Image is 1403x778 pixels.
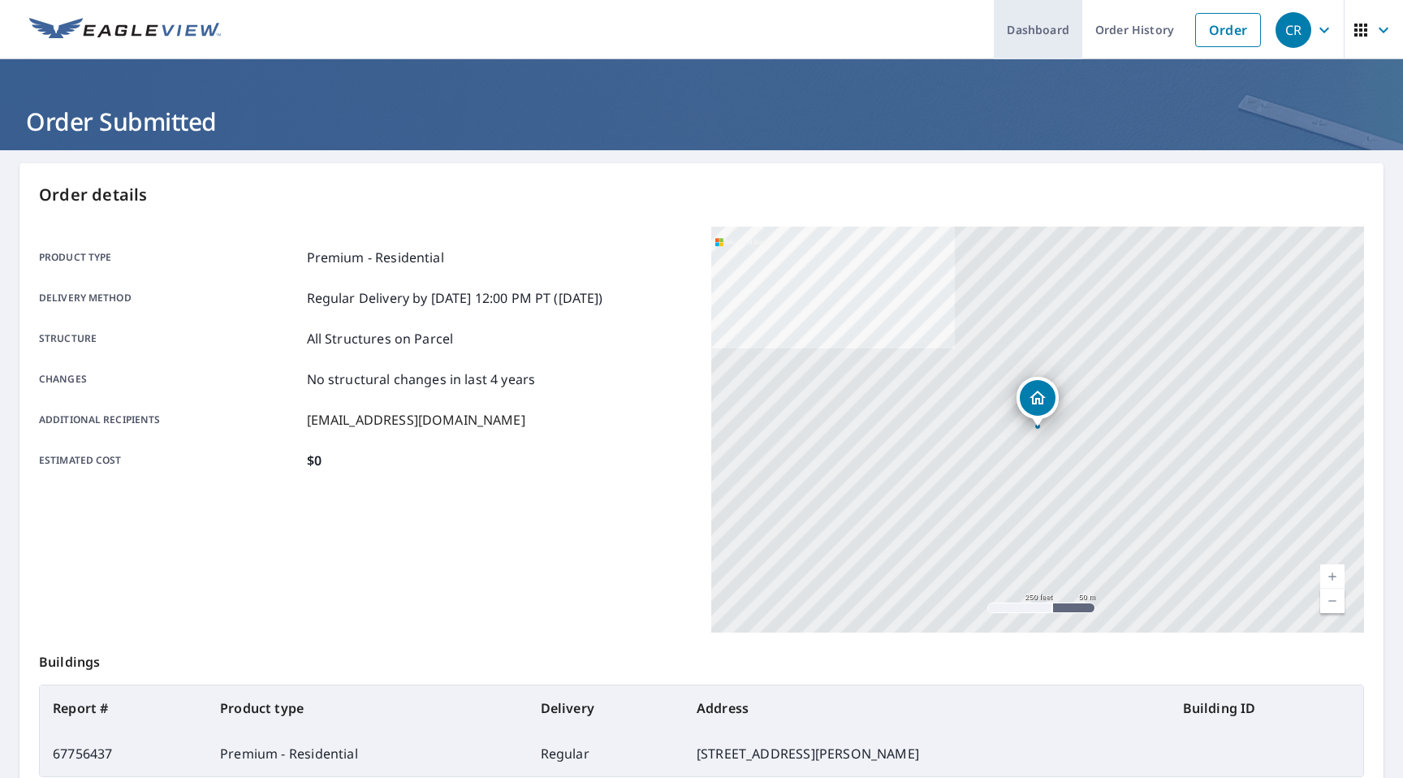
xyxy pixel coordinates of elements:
[307,451,322,470] p: $0
[1017,377,1059,427] div: Dropped pin, building 1, Residential property, 1819 Drakestone Ave Nichols Hills, OK 73120
[1320,589,1345,613] a: Current Level 17, Zoom Out
[39,633,1364,685] p: Buildings
[39,410,300,430] p: Additional recipients
[40,685,207,731] th: Report #
[39,183,1364,207] p: Order details
[39,329,300,348] p: Structure
[1170,685,1363,731] th: Building ID
[528,685,684,731] th: Delivery
[1320,564,1345,589] a: Current Level 17, Zoom In
[528,731,684,776] td: Regular
[684,685,1170,731] th: Address
[39,451,300,470] p: Estimated cost
[39,288,300,308] p: Delivery method
[207,731,527,776] td: Premium - Residential
[39,370,300,389] p: Changes
[19,105,1384,138] h1: Order Submitted
[307,248,444,267] p: Premium - Residential
[207,685,527,731] th: Product type
[307,370,536,389] p: No structural changes in last 4 years
[29,18,221,42] img: EV Logo
[307,329,454,348] p: All Structures on Parcel
[307,410,525,430] p: [EMAIL_ADDRESS][DOMAIN_NAME]
[1276,12,1311,48] div: CR
[307,288,603,308] p: Regular Delivery by [DATE] 12:00 PM PT ([DATE])
[39,248,300,267] p: Product type
[1195,13,1261,47] a: Order
[40,731,207,776] td: 67756437
[684,731,1170,776] td: [STREET_ADDRESS][PERSON_NAME]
